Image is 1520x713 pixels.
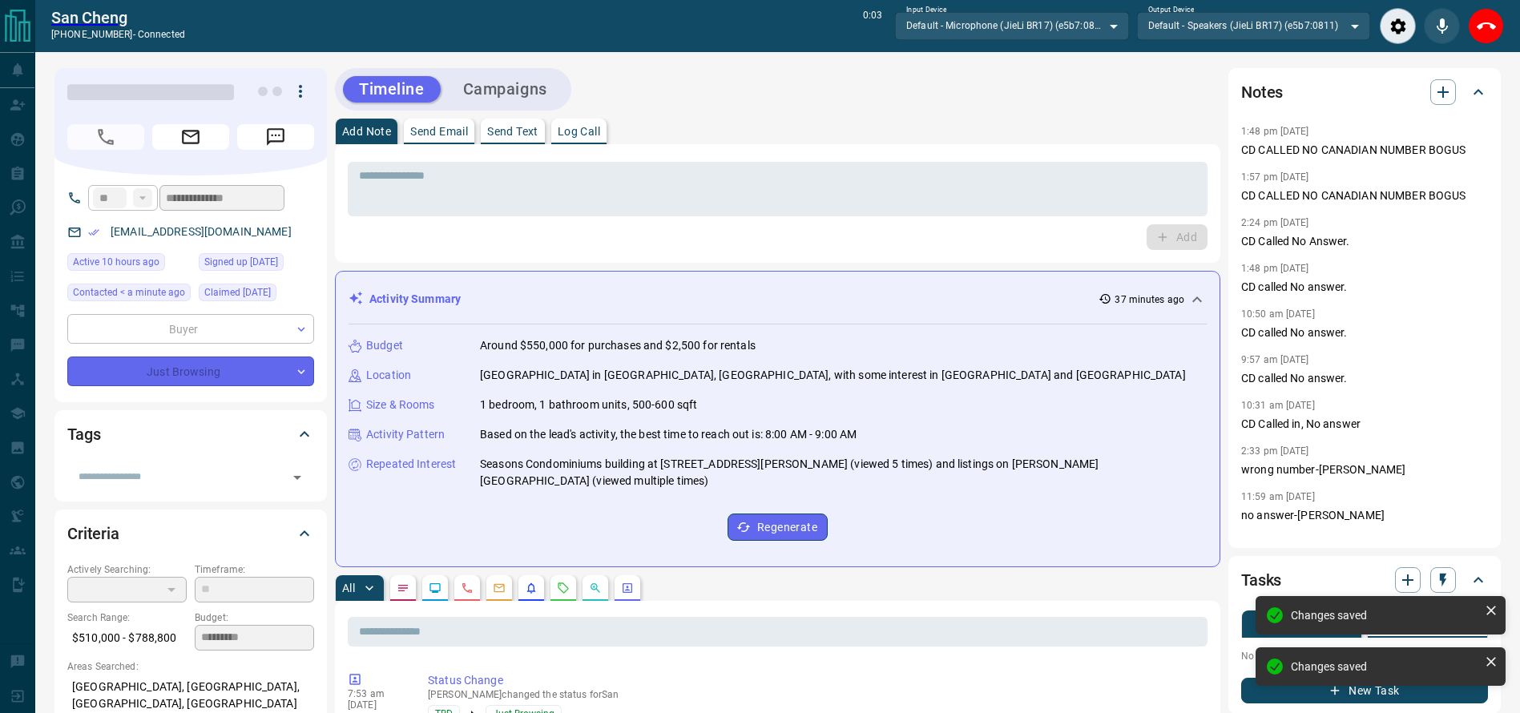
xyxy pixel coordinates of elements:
p: Send Email [410,126,468,137]
button: Timeline [343,76,441,103]
p: [PERSON_NAME] changed the status for San [428,689,1201,700]
svg: Calls [461,582,474,594]
span: Message [237,124,314,150]
p: no answer-[PERSON_NAME] [1241,507,1488,524]
p: [GEOGRAPHIC_DATA] in [GEOGRAPHIC_DATA], [GEOGRAPHIC_DATA], with some interest in [GEOGRAPHIC_DATA... [480,367,1186,384]
p: Actively Searching: [67,562,187,577]
span: Email [152,124,229,150]
div: End Call [1468,8,1504,44]
p: 10:31 am [DATE] [1241,400,1315,411]
button: New Task [1241,678,1488,703]
p: Activity Pattern [366,426,445,443]
a: [EMAIL_ADDRESS][DOMAIN_NAME] [111,225,292,238]
p: CD Called No Answer. [1241,233,1488,250]
a: San Cheng [51,8,185,27]
p: [PHONE_NUMBER] - [51,27,185,42]
div: Buyer [67,314,314,344]
span: Claimed [DATE] [204,284,271,300]
p: Size & Rooms [366,397,435,413]
p: CD called No answer. [1241,324,1488,341]
p: 37 minutes ago [1115,292,1184,307]
p: 0:03 [863,8,882,44]
p: CD called No answer. [1241,279,1488,296]
p: CD CALLED NO CANADIAN NUMBER BOGUS [1241,142,1488,159]
p: Log Call [558,126,600,137]
p: Based on the lead's activity, the best time to reach out is: 8:00 AM - 9:00 AM [480,426,857,443]
div: Tags [67,415,314,453]
p: Budget: [195,610,314,625]
label: Input Device [906,5,947,15]
h2: Tasks [1241,567,1281,593]
div: Activity Summary37 minutes ago [349,284,1207,314]
p: 1:48 pm [DATE] [1241,263,1309,274]
p: 2:33 pm [DATE] [1241,445,1309,457]
svg: Agent Actions [621,582,634,594]
p: Send Text [487,126,538,137]
svg: Opportunities [589,582,602,594]
button: Regenerate [728,514,828,541]
p: Add Note [342,126,391,137]
button: Open [286,466,308,489]
h2: Notes [1241,79,1283,105]
p: Seasons Condominiums building at [STREET_ADDRESS][PERSON_NAME] (viewed 5 times) and listings on [... [480,456,1207,489]
svg: Lead Browsing Activity [429,582,441,594]
svg: Emails [493,582,506,594]
p: 1:57 pm [DATE] [1241,171,1309,183]
p: [DATE] [348,699,404,711]
div: Criteria [67,514,314,553]
p: 10:19 am [DATE] [1241,537,1315,548]
p: Budget [366,337,403,354]
p: $510,000 - $788,800 [67,625,187,651]
span: Signed up [DATE] [204,254,278,270]
label: Output Device [1148,5,1194,15]
p: 1:48 pm [DATE] [1241,126,1309,137]
svg: Notes [397,582,409,594]
svg: Requests [557,582,570,594]
div: Changes saved [1291,660,1478,673]
div: Notes [1241,73,1488,111]
div: Mon Sep 15 2025 [67,253,191,276]
p: Activity Summary [369,291,461,308]
h2: Criteria [67,521,119,546]
p: All [342,582,355,594]
div: Audio Settings [1380,8,1416,44]
p: 10:50 am [DATE] [1241,308,1315,320]
p: 2:24 pm [DATE] [1241,217,1309,228]
div: Changes saved [1291,609,1478,622]
div: Tue Sep 16 2025 [67,284,191,306]
p: CD called No answer. [1241,370,1488,387]
button: Campaigns [447,76,563,103]
span: Active 10 hours ago [73,254,159,270]
span: connected [138,29,185,40]
p: Location [366,367,411,384]
div: Mute [1424,8,1460,44]
p: 1 bedroom, 1 bathroom units, 500-600 sqft [480,397,697,413]
p: No pending tasks [1241,644,1488,668]
div: Tue Feb 09 2016 [199,253,314,276]
div: Just Browsing [67,356,314,386]
p: Around $550,000 for purchases and $2,500 for rentals [480,337,756,354]
div: Tasks [1241,561,1488,599]
div: Default - Microphone (JieLi BR17) (e5b7:0811) [895,12,1128,39]
p: 7:53 am [348,688,404,699]
span: Contacted < a minute ago [73,284,185,300]
div: Default - Speakers (JieLi BR17) (e5b7:0811) [1137,12,1370,39]
p: 11:59 am [DATE] [1241,491,1315,502]
p: Status Change [428,672,1201,689]
p: wrong number-[PERSON_NAME] [1241,461,1488,478]
p: Timeframe: [195,562,314,577]
span: Call [67,124,144,150]
p: Repeated Interest [366,456,456,473]
p: CD CALLED NO CANADIAN NUMBER BOGUS [1241,187,1488,204]
svg: Listing Alerts [525,582,538,594]
p: 9:57 am [DATE] [1241,354,1309,365]
p: Search Range: [67,610,187,625]
svg: Email Verified [88,227,99,238]
p: Areas Searched: [67,659,314,674]
div: Wed Dec 01 2021 [199,284,314,306]
h2: Tags [67,421,100,447]
p: CD Called in, No answer [1241,416,1488,433]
